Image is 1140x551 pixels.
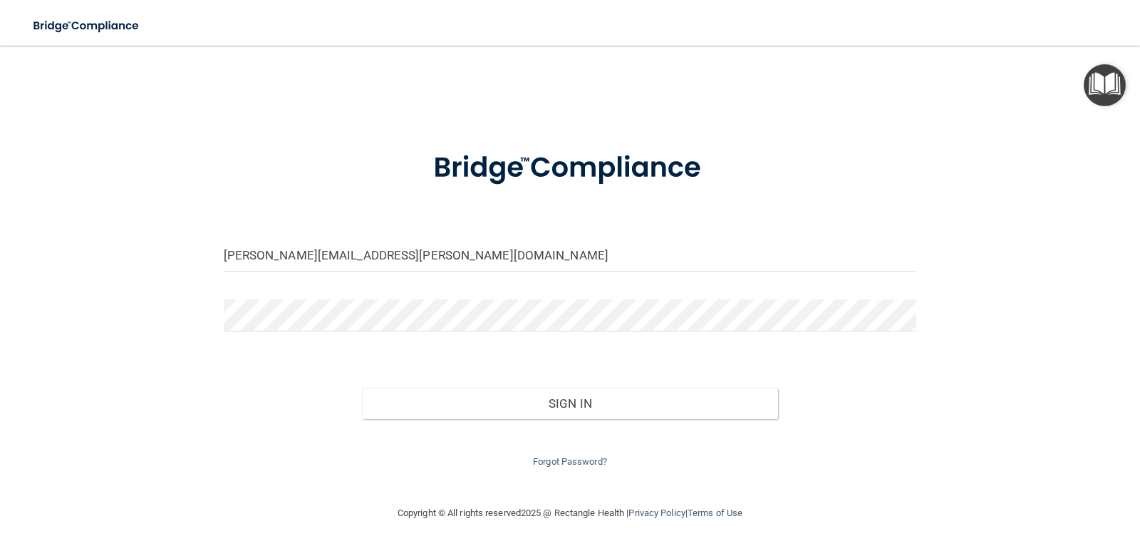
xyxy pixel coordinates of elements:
img: bridge_compliance_login_screen.278c3ca4.svg [404,131,736,205]
button: Open Resource Center [1084,64,1126,106]
input: Email [224,240,917,272]
iframe: Drift Widget Chat Controller [893,450,1123,507]
a: Forgot Password? [533,456,607,467]
a: Privacy Policy [628,508,685,518]
div: Copyright © All rights reserved 2025 @ Rectangle Health | | [310,490,830,536]
button: Sign In [362,388,778,419]
img: bridge_compliance_login_screen.278c3ca4.svg [21,11,152,41]
a: Terms of Use [688,508,742,518]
